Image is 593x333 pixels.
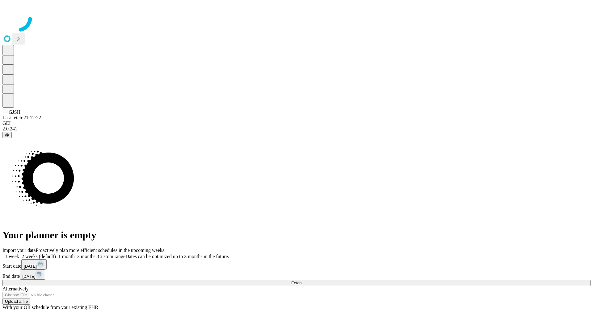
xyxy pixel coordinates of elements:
[77,254,95,259] span: 3 months
[2,305,98,310] span: With your OR schedule from your existing EHR
[20,269,45,280] button: [DATE]
[5,133,9,137] span: @
[291,281,301,285] span: Fetch
[2,298,30,305] button: Upload a file
[22,274,35,279] span: [DATE]
[22,254,56,259] span: 2 weeks (default)
[2,248,36,253] span: Import your data
[5,254,19,259] span: 1 week
[58,254,75,259] span: 1 month
[2,259,591,269] div: Start date
[21,259,47,269] button: [DATE]
[2,280,591,286] button: Fetch
[98,254,125,259] span: Custom range
[2,229,591,241] h1: Your planner is empty
[2,286,28,291] span: Alternatively
[2,132,12,138] button: @
[2,115,41,120] span: Last fetch: 21:12:22
[125,254,229,259] span: Dates can be optimized up to 3 months in the future.
[2,121,591,126] div: GEI
[24,264,37,269] span: [DATE]
[36,248,166,253] span: Proactively plan more efficient schedules in the upcoming weeks.
[2,126,591,132] div: 2.0.241
[9,109,20,115] span: GJSH
[2,269,591,280] div: End date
